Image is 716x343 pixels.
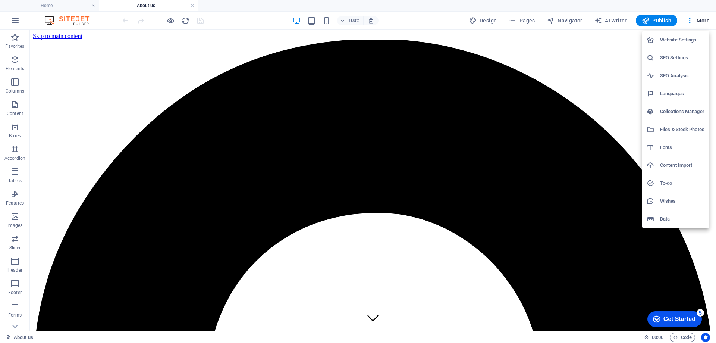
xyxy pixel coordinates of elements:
[660,53,704,62] h6: SEO Settings
[3,3,53,9] a: Skip to main content
[660,35,704,44] h6: Website Settings
[660,125,704,134] h6: Files & Stock Photos
[660,143,704,152] h6: Fonts
[660,161,704,170] h6: Content Import
[660,215,704,224] h6: Data
[660,179,704,188] h6: To-do
[660,107,704,116] h6: Collections Manager
[660,71,704,80] h6: SEO Analysis
[660,89,704,98] h6: Languages
[55,1,63,9] div: 5
[6,4,60,19] div: Get Started 5 items remaining, 0% complete
[660,197,704,206] h6: Wishes
[22,8,54,15] div: Get Started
